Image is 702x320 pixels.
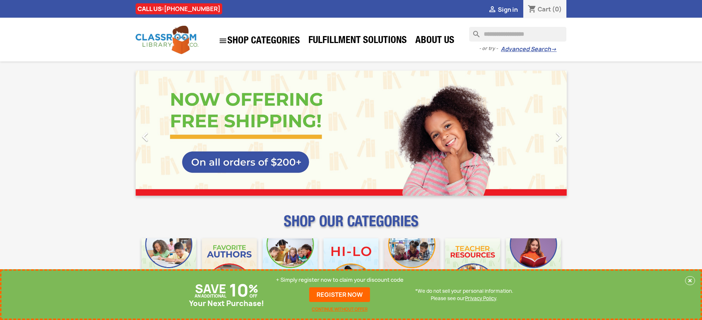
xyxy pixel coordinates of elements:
span: (0) [552,5,562,13]
i: search [469,27,478,36]
span: Cart [538,5,551,13]
img: CLC_HiLo_Mobile.jpg [324,238,378,293]
input: Search [469,27,566,42]
img: CLC_Teacher_Resources_Mobile.jpg [445,238,500,293]
a: SHOP CATEGORIES [215,33,304,49]
p: SHOP OUR CATEGORIES [136,219,567,232]
a: Advanced Search→ [501,46,556,53]
span: - or try - [479,45,501,52]
a: [PHONE_NUMBER] [164,5,220,13]
a: Next [502,71,567,196]
a: About Us [412,34,458,49]
i: shopping_cart [528,5,537,14]
img: CLC_Bulk_Mobile.jpg [142,238,196,293]
i:  [219,36,227,45]
ul: Carousel container [136,71,567,196]
i:  [549,128,568,146]
span: → [551,46,556,53]
div: CALL US: [136,3,222,14]
a: Fulfillment Solutions [305,34,411,49]
img: CLC_Fiction_Nonfiction_Mobile.jpg [384,238,439,293]
i:  [488,6,497,14]
img: CLC_Favorite_Authors_Mobile.jpg [202,238,257,293]
span: Sign in [498,6,518,14]
img: CLC_Phonics_And_Decodables_Mobile.jpg [263,238,318,293]
a:  Sign in [488,6,518,14]
i:  [136,128,154,146]
a: Previous [136,71,200,196]
img: CLC_Dyslexia_Mobile.jpg [506,238,561,293]
img: Classroom Library Company [136,26,198,54]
